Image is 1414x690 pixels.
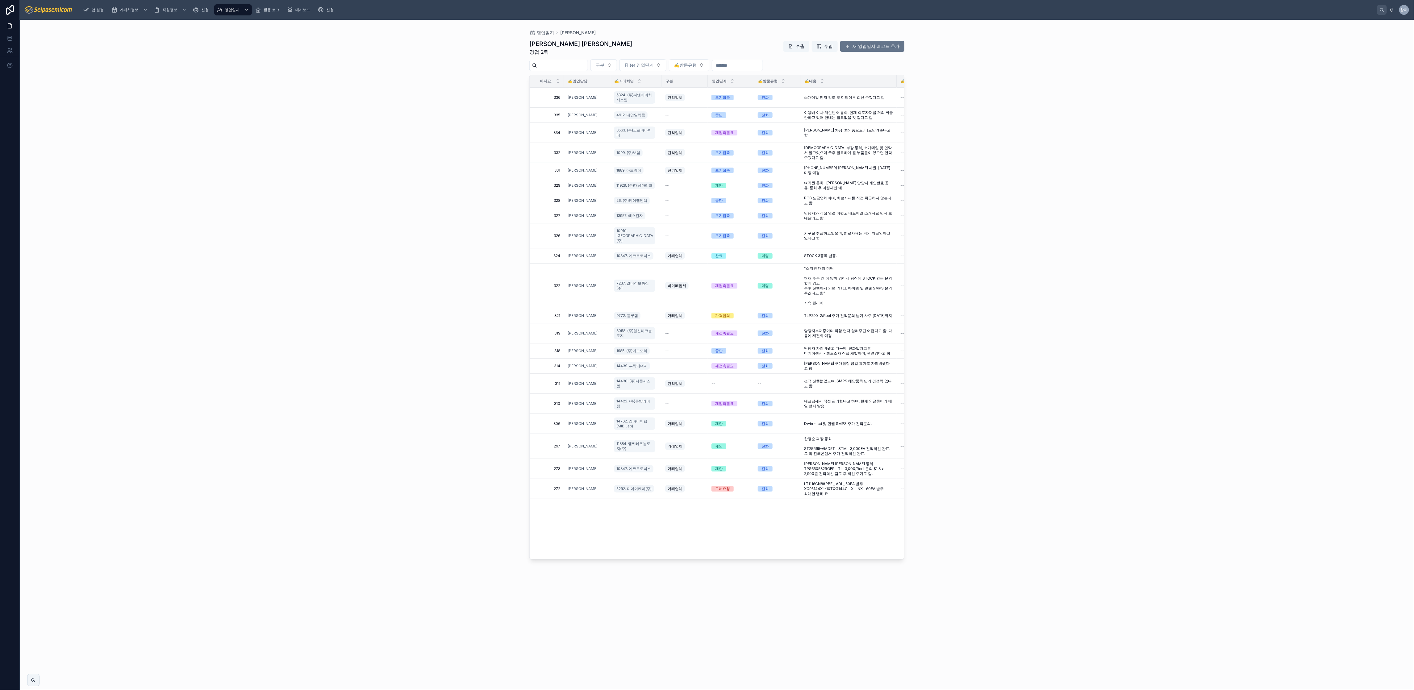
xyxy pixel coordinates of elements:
[568,331,598,336] a: [PERSON_NAME]
[568,253,598,258] span: [PERSON_NAME]
[715,313,730,318] div: 가격협의
[715,348,723,354] div: 중단
[616,198,647,203] span: 26. (주)케이엠엔텍
[225,7,240,12] span: 영업일지
[761,198,769,203] div: 전화
[711,95,750,100] a: 초기접촉
[614,149,643,156] a: 1099. (주)보템
[525,150,560,155] span: 332
[715,330,734,336] div: 재접촉필요
[191,4,213,15] a: 신청
[761,233,769,239] div: 전화
[665,128,704,138] a: 관리업체
[796,43,804,49] font: 수출
[804,181,893,190] span: 여직원 통화- [PERSON_NAME] 담당자 개인번호 공유. 통화 후 미팅제안 예
[616,253,651,258] span: 10847. 에코트로닉스
[758,313,797,318] a: 전화
[614,227,655,244] a: 10910. [GEOGRAPHIC_DATA](주)
[614,252,653,260] a: 10847. 에코트로닉스
[525,233,560,238] span: 326
[214,4,252,15] a: 영업일지
[616,348,647,353] span: 1985. (주)에드모텍
[78,3,1377,17] div: 스크롤 가능한 콘텐츠
[665,213,704,218] a: --
[568,253,607,258] a: [PERSON_NAME]
[614,280,655,292] a: 7237. 알티정보통신(주)
[568,198,598,203] a: [PERSON_NAME]
[804,145,893,160] a: [DEMOGRAPHIC_DATA] 부장 통화, 소개메일 및 연락처 알고있으며 추후 필요하게 될 부품들이 있으면 연락주겠다고 함.
[853,43,899,49] font: 새 영업일지 레코드 추가
[668,283,686,288] span: 비거래업체
[525,348,560,353] a: 318
[900,213,904,218] span: --
[900,168,939,173] a: --
[761,150,769,156] div: 전화
[665,348,704,353] a: --
[616,228,653,243] span: 10910. [GEOGRAPHIC_DATA](주)
[761,283,769,289] div: 미팅
[900,348,939,353] a: --
[525,253,560,258] span: 324
[614,110,658,120] a: 4912. 대양일렉콤
[804,196,893,206] a: PCB 도금업체이며, 회로자재를 직접 취급하지 않는다고 함
[568,183,607,188] a: [PERSON_NAME]
[711,213,750,218] a: 초기접촉
[537,30,554,36] span: 영업일지
[525,198,560,203] span: 328
[614,361,658,371] a: 14439. 부력에너지
[525,168,560,173] a: 331
[568,313,598,318] a: [PERSON_NAME]
[568,213,598,218] span: [PERSON_NAME]
[525,113,560,118] a: 335
[568,168,598,173] span: [PERSON_NAME]
[560,30,596,36] span: [PERSON_NAME]
[625,62,654,68] span: Filter 영업단계
[900,313,939,318] a: --
[900,95,904,100] span: --
[665,93,704,102] a: 관리업체
[568,150,607,155] a: [PERSON_NAME]
[614,181,658,190] a: 11929. (주)대성마리프
[25,5,73,15] img: App logo
[568,130,598,135] span: [PERSON_NAME]
[616,313,638,318] span: 9772. 블루템
[758,150,797,156] a: 전화
[900,213,939,218] a: --
[614,125,658,140] a: 3563. (주)크로마아이티
[614,211,658,221] a: 13957. 에스전자
[668,130,682,135] span: 관리업체
[665,183,669,188] span: --
[804,211,893,221] a: 담당자와 직접 연결 어렵고 대표메일 소개자료 먼저 보내달라고 함.
[525,283,560,288] a: 322
[614,90,658,105] a: 5324. (주)씨엔에이치시스템
[568,283,607,288] a: [PERSON_NAME]
[761,183,769,188] div: 전화
[92,7,104,12] span: 앱 설정
[568,348,598,353] a: [PERSON_NAME]
[201,7,209,12] span: 신청
[900,253,904,258] span: --
[568,183,598,188] span: [PERSON_NAME]
[525,331,560,336] span: 319
[900,198,904,203] span: --
[665,113,669,118] span: --
[900,233,904,238] span: --
[568,213,607,218] a: [PERSON_NAME]
[665,113,704,118] a: --
[525,213,560,218] a: 327
[900,150,904,155] span: --
[758,330,797,336] a: 전화
[711,150,750,156] a: 초기접촉
[665,251,704,261] a: 거래업체
[758,198,797,203] a: 전화
[665,148,704,158] a: 관리업체
[711,168,750,173] a: 초기접촉
[285,4,315,15] a: 대시보드
[900,331,939,336] a: --
[758,363,797,369] a: 전화
[812,41,838,52] button: 수입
